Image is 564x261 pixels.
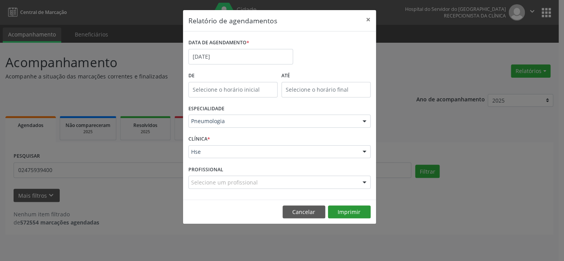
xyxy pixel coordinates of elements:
button: Close [360,10,376,29]
h5: Relatório de agendamentos [188,16,277,26]
input: Selecione o horário inicial [188,82,278,97]
span: Pneumologia [191,117,355,125]
span: Selecione um profissional [191,178,258,186]
label: CLÍNICA [188,133,210,145]
label: ESPECIALIDADE [188,103,224,115]
span: Hse [191,148,355,156]
input: Selecione o horário final [281,82,371,97]
label: PROFISSIONAL [188,164,223,176]
button: Cancelar [283,205,325,219]
input: Selecione uma data ou intervalo [188,49,293,64]
label: De [188,70,278,82]
label: DATA DE AGENDAMENTO [188,37,249,49]
label: ATÉ [281,70,371,82]
button: Imprimir [328,205,371,219]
